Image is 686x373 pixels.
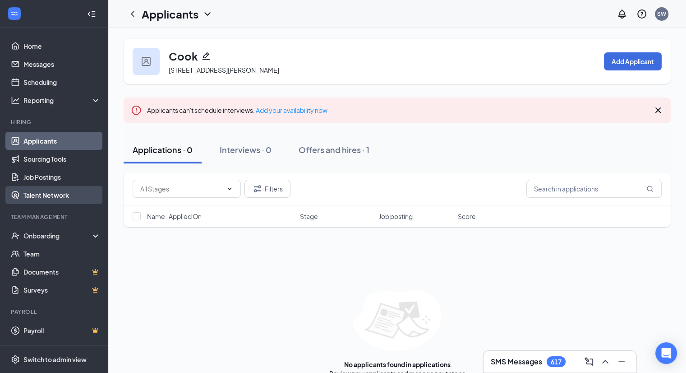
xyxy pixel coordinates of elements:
h3: Cook [169,48,198,64]
div: Applications · 0 [133,144,193,155]
a: Applicants [23,132,101,150]
span: Stage [300,212,318,221]
svg: UserCheck [11,231,20,240]
input: All Stages [140,184,222,194]
svg: ComposeMessage [584,356,594,367]
svg: MagnifyingGlass [646,185,654,192]
div: Hiring [11,118,99,126]
input: Search in applications [526,180,662,198]
svg: Error [131,105,142,116]
div: Team Management [11,213,99,221]
svg: Minimize [616,356,627,367]
div: SW [657,10,666,18]
span: Name · Applied On [147,212,202,221]
a: Job Postings [23,168,101,186]
a: DocumentsCrown [23,263,101,281]
h3: SMS Messages [491,357,542,367]
div: Switch to admin view [23,355,87,364]
svg: QuestionInfo [636,9,647,19]
div: Offers and hires · 1 [299,144,369,155]
div: Reporting [23,96,101,105]
span: Job posting [379,212,413,221]
a: Sourcing Tools [23,150,101,168]
svg: WorkstreamLogo [10,9,19,18]
svg: ChevronLeft [127,9,138,19]
button: ChevronUp [598,354,612,369]
div: Open Intercom Messenger [655,342,677,364]
a: Talent Network [23,186,101,204]
button: Filter Filters [244,180,290,198]
svg: Notifications [617,9,627,19]
a: SurveysCrown [23,281,101,299]
svg: Collapse [87,9,96,19]
svg: ChevronDown [202,9,213,19]
button: Minimize [614,354,629,369]
a: Home [23,37,101,55]
div: Onboarding [23,231,93,240]
button: Add Applicant [604,52,662,70]
a: Scheduling [23,73,101,91]
svg: Settings [11,355,20,364]
span: Score [458,212,476,221]
div: Interviews · 0 [220,144,272,155]
div: No applicants found in applications [344,360,451,369]
div: Payroll [11,308,99,316]
svg: ChevronUp [600,356,611,367]
svg: ChevronDown [226,185,233,192]
svg: Cross [653,105,663,116]
h1: Applicants [142,6,198,22]
span: [STREET_ADDRESS][PERSON_NAME] [169,66,279,74]
a: Add your availability now [256,106,327,114]
div: 617 [551,358,562,366]
a: PayrollCrown [23,322,101,340]
svg: Pencil [202,51,211,61]
svg: Filter [252,183,263,194]
img: user icon [142,57,151,66]
button: ComposeMessage [582,354,596,369]
a: Team [23,245,101,263]
svg: Analysis [11,96,20,105]
span: Applicants can't schedule interviews. [147,106,327,114]
a: Messages [23,55,101,73]
img: empty-state [353,290,441,351]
